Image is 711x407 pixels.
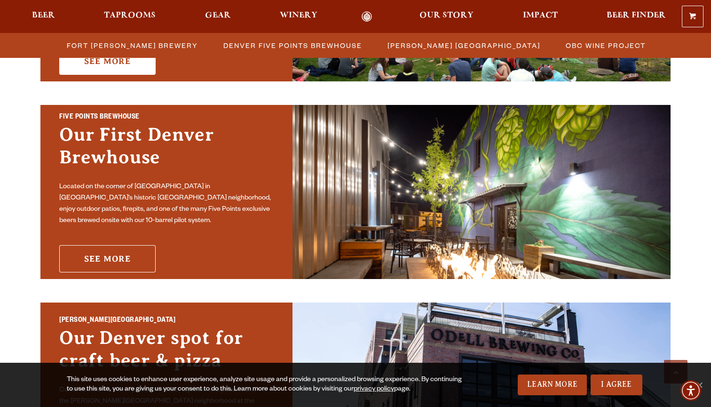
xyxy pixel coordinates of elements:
span: Beer [32,12,55,19]
a: Taprooms [98,11,162,22]
h2: Five Points Brewhouse [59,112,274,124]
a: See More [59,48,156,75]
a: Gear [199,11,237,22]
span: Our Story [419,12,474,19]
span: Denver Five Points Brewhouse [223,39,362,52]
div: Accessibility Menu [680,380,701,401]
a: OBC Wine Project [560,39,650,52]
a: [PERSON_NAME] [GEOGRAPHIC_DATA] [382,39,545,52]
img: Promo Card Aria Label' [292,105,671,279]
span: Fort [PERSON_NAME] Brewery [67,39,198,52]
a: Winery [274,11,324,22]
span: Taprooms [104,12,156,19]
a: Odell Home [349,11,384,22]
a: Denver Five Points Brewhouse [218,39,367,52]
a: I Agree [591,375,642,395]
div: This site uses cookies to enhance user experience, analyze site usage and provide a personalized ... [67,375,465,394]
span: [PERSON_NAME] [GEOGRAPHIC_DATA] [387,39,540,52]
span: Winery [280,12,317,19]
p: Located on the corner of [GEOGRAPHIC_DATA] in [GEOGRAPHIC_DATA]’s historic [GEOGRAPHIC_DATA] neig... [59,182,274,227]
a: privacy policy [354,386,394,393]
a: Learn More [518,375,587,395]
a: Beer [26,11,61,22]
span: OBC Wine Project [566,39,646,52]
a: Fort [PERSON_NAME] Brewery [61,39,203,52]
h3: Our First Denver Brewhouse [59,123,274,178]
a: Beer Finder [600,11,672,22]
span: Impact [523,12,558,19]
span: Gear [205,12,231,19]
span: Beer Finder [607,12,666,19]
a: Our Story [413,11,480,22]
a: Scroll to top [664,360,687,383]
h3: Our Denver spot for craft beer & pizza [59,327,274,381]
a: Impact [517,11,564,22]
h2: [PERSON_NAME][GEOGRAPHIC_DATA] [59,315,274,327]
a: See More [59,245,156,272]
